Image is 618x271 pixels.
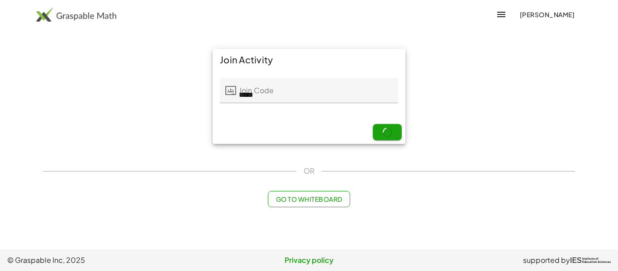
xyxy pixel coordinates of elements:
[209,255,410,266] a: Privacy policy
[268,191,350,207] button: Go to Whiteboard
[519,10,575,19] span: [PERSON_NAME]
[512,6,582,23] button: [PERSON_NAME]
[582,257,611,264] span: Institute of Education Sciences
[7,255,209,266] span: © Graspable Inc, 2025
[570,256,582,265] span: IES
[213,49,405,71] div: Join Activity
[523,255,570,266] span: supported by
[304,166,314,176] span: OR
[276,195,342,203] span: Go to Whiteboard
[570,255,611,266] a: IESInstitute ofEducation Sciences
